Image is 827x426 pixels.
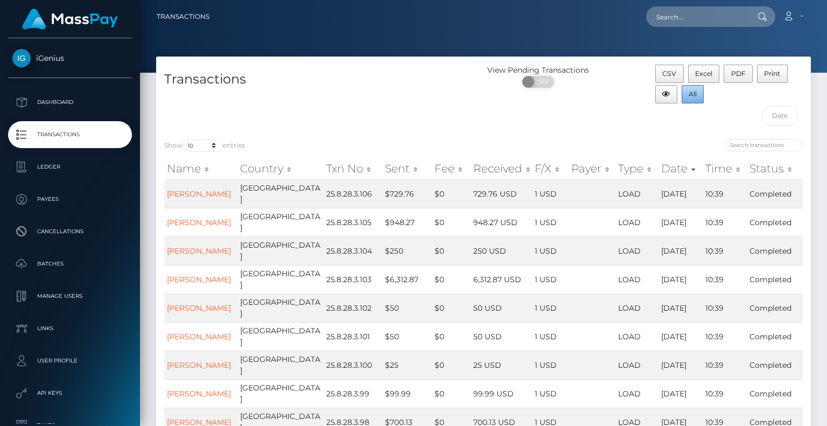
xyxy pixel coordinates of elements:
[703,322,747,351] td: 10:39
[12,224,128,240] p: Cancellations
[747,351,803,379] td: Completed
[658,208,702,236] td: [DATE]
[12,49,31,67] img: iGenius
[532,236,569,265] td: 1 USD
[237,158,324,179] th: Country: activate to sort column ascending
[532,322,569,351] td: 1 USD
[382,379,432,408] td: $99.99
[237,208,324,236] td: [GEOGRAPHIC_DATA]
[703,158,747,179] th: Time: activate to sort column ascending
[324,158,382,179] th: Txn No: activate to sort column ascending
[8,53,132,63] span: iGenius
[382,265,432,294] td: $6,312.87
[703,236,747,265] td: 10:39
[12,159,128,175] p: Ledger
[237,322,324,351] td: [GEOGRAPHIC_DATA]
[8,315,132,342] a: Links
[471,265,532,294] td: 6,312.87 USD
[703,379,747,408] td: 10:39
[532,265,569,294] td: 1 USD
[658,179,702,208] td: [DATE]
[12,353,128,369] p: User Profile
[324,236,382,265] td: 25.8.28.3.104
[167,189,231,199] a: [PERSON_NAME]
[703,208,747,236] td: 10:39
[432,179,471,208] td: $0
[615,158,658,179] th: Type: activate to sort column ascending
[8,380,132,407] a: API Keys
[432,265,471,294] td: $0
[655,85,677,103] button: Column visibility
[757,65,788,83] button: Print
[471,351,532,379] td: 25 USD
[703,265,747,294] td: 10:39
[8,186,132,213] a: Payees
[471,379,532,408] td: 99.99 USD
[471,208,532,236] td: 948.27 USD
[725,139,803,151] input: Search transactions
[324,351,382,379] td: 25.8.28.3.100
[747,265,803,294] td: Completed
[471,294,532,322] td: 50 USD
[324,322,382,351] td: 25.8.28.3.101
[382,294,432,322] td: $50
[8,153,132,180] a: Ledger
[658,294,702,322] td: [DATE]
[167,218,231,227] a: [PERSON_NAME]
[432,379,471,408] td: $0
[432,158,471,179] th: Fee: activate to sort column ascending
[747,379,803,408] td: Completed
[483,65,593,76] div: View Pending Transactions
[164,70,475,89] h4: Transactions
[164,139,245,152] label: Show entries
[237,294,324,322] td: [GEOGRAPHIC_DATA]
[8,250,132,277] a: Batches
[703,179,747,208] td: 10:39
[471,179,532,208] td: 729.76 USD
[646,6,747,27] input: Search...
[237,236,324,265] td: [GEOGRAPHIC_DATA]
[382,351,432,379] td: $25
[662,69,676,78] span: CSV
[471,158,532,179] th: Received: activate to sort column ascending
[432,208,471,236] td: $0
[167,332,231,341] a: [PERSON_NAME]
[615,265,658,294] td: LOAD
[615,379,658,408] td: LOAD
[237,351,324,379] td: [GEOGRAPHIC_DATA]
[382,158,432,179] th: Sent: activate to sort column ascending
[703,294,747,322] td: 10:39
[658,351,702,379] td: [DATE]
[658,322,702,351] td: [DATE]
[471,322,532,351] td: 50 USD
[764,69,780,78] span: Print
[682,85,704,103] button: All
[324,208,382,236] td: 25.8.28.3.105
[432,236,471,265] td: $0
[615,208,658,236] td: LOAD
[167,303,231,313] a: [PERSON_NAME]
[382,236,432,265] td: $250
[703,351,747,379] td: 10:39
[382,322,432,351] td: $50
[615,236,658,265] td: LOAD
[8,347,132,374] a: User Profile
[167,389,231,399] a: [PERSON_NAME]
[532,158,569,179] th: F/X: activate to sort column ascending
[183,139,223,152] select: Showentries
[532,179,569,208] td: 1 USD
[724,65,753,83] button: PDF
[324,379,382,408] td: 25.8.28.3.99
[532,208,569,236] td: 1 USD
[731,69,746,78] span: PDF
[8,218,132,245] a: Cancellations
[157,5,209,28] a: Transactions
[324,179,382,208] td: 25.8.28.3.106
[532,294,569,322] td: 1 USD
[12,256,128,272] p: Batches
[8,283,132,310] a: Manage Users
[532,351,569,379] td: 1 USD
[12,94,128,110] p: Dashboard
[12,288,128,304] p: Manage Users
[167,275,231,284] a: [PERSON_NAME]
